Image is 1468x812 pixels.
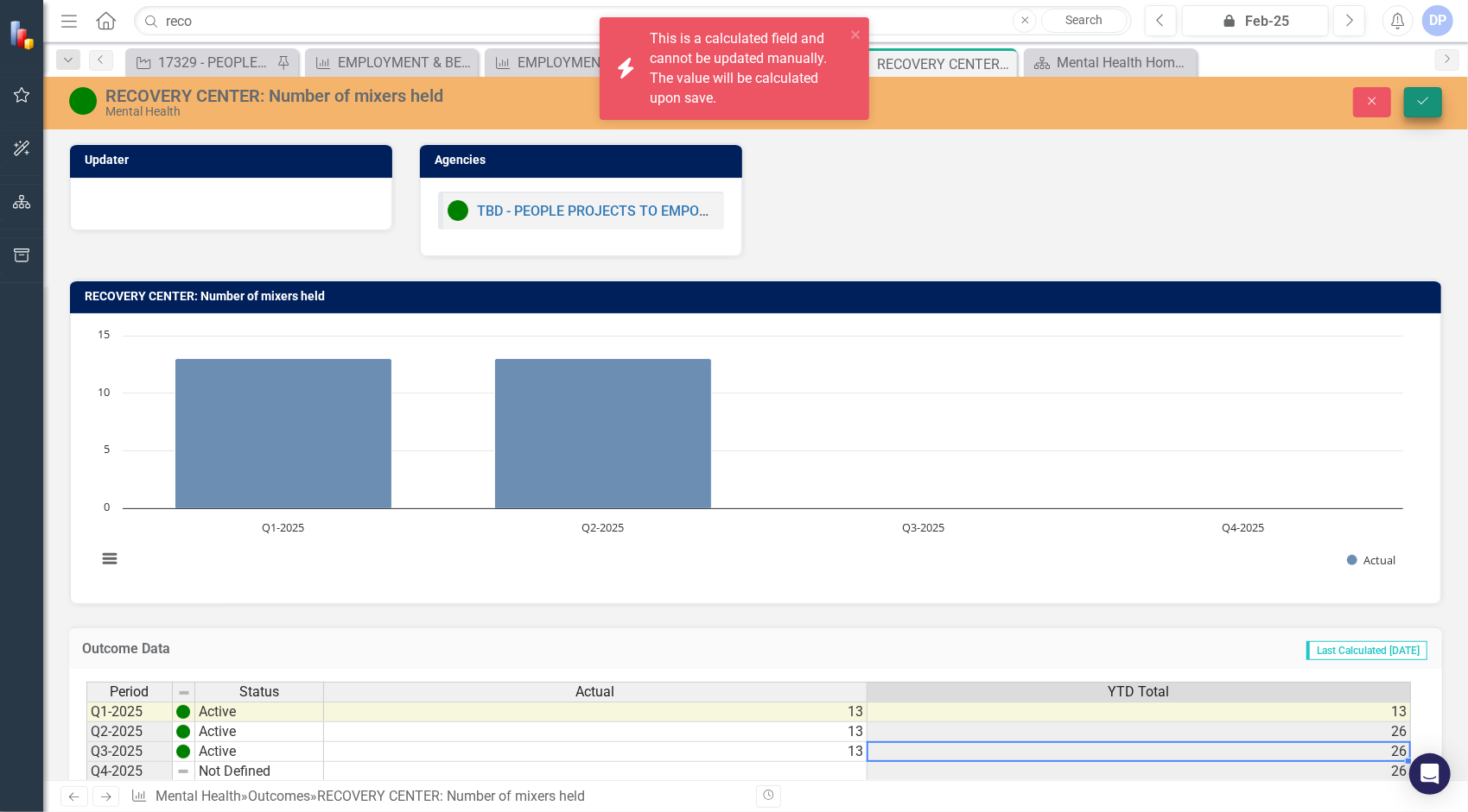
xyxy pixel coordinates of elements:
td: Q4-2025 [86,762,173,782]
td: 26 [867,742,1411,762]
div: Mental Health [105,105,840,118]
button: close [850,24,862,44]
h3: Outcome Data [82,641,645,657]
td: Not Defined [195,762,324,782]
text: Q1-2025 [262,519,304,535]
a: Search [1041,9,1128,33]
button: DP [1422,5,1453,36]
a: TBD - PEOPLE PROJECTS TO EMPOWER AND ORGANIZE THE PSYCHIATRICALLY LABELED, INC. Peer Programs & H... [477,203,1289,219]
td: Q1-2025 [86,702,173,722]
path: Q1-2025, 13. Actual. [175,359,392,509]
a: 17329 - PEOPLE: PROJECTS TO EMPOWER AND ORGANIZE THE PSYCHIATRICALLY LABELED, INC. - LEAD [130,52,272,73]
button: Show Actual [1347,552,1395,568]
span: Actual [576,684,615,700]
img: ClearPoint Strategy [9,20,39,50]
img: Active [69,87,97,115]
div: EMPLOYMENT & BENEFITS: Caseload per Peer Advocate [338,52,473,73]
h3: Agencies [435,154,734,167]
text: Q4-2025 [1222,519,1264,535]
div: RECOVERY CENTER: Number of mixers held [317,788,585,804]
svg: Interactive chart [88,327,1412,586]
path: Q2-2025, 13. Actual. [495,359,712,509]
td: Active [195,742,324,762]
div: RECOVERY CENTER: Number of mixers held [105,86,840,105]
div: 17329 - PEOPLE: PROJECTS TO EMPOWER AND ORGANIZE THE PSYCHIATRICALLY LABELED, INC. - LEAD [158,52,272,73]
div: » » [130,787,742,807]
td: Active [195,702,324,722]
img: vxUKiH+t4DB4Dlbf9nNoqvUz9g3YKO8hfrLxWcNDrLJ4jvweb+hBW2lgkewAAAABJRU5ErkJggg== [176,705,190,719]
text: 0 [104,499,110,514]
button: Feb-25 [1182,5,1329,36]
img: vxUKiH+t4DB4Dlbf9nNoqvUz9g3YKO8hfrLxWcNDrLJ4jvweb+hBW2lgkewAAAABJRU5ErkJggg== [176,745,190,758]
td: 13 [324,702,867,722]
a: Outcomes [248,788,310,804]
a: EMPLOYMENT & BENEFITS: Total number of Peer Advocates [489,52,653,73]
text: 10 [98,384,110,400]
a: Mental Health [156,788,241,804]
img: 8DAGhfEEPCf229AAAAAElFTkSuQmCC [176,765,190,778]
td: 13 [867,702,1411,722]
text: 5 [104,441,110,456]
img: Active [448,200,468,221]
td: 13 [324,722,867,742]
text: 15 [98,326,110,342]
a: Mental Health Home Page [1028,52,1192,73]
button: View chart menu, Chart [98,547,122,571]
span: YTD Total [1109,684,1170,700]
text: Q3-2025 [902,519,944,535]
img: vxUKiH+t4DB4Dlbf9nNoqvUz9g3YKO8hfrLxWcNDrLJ4jvweb+hBW2lgkewAAAABJRU5ErkJggg== [176,725,190,739]
div: This is a calculated field and cannot be updated manually. The value will be calculated upon save. [650,29,845,108]
td: Q3-2025 [86,742,173,762]
td: 26 [867,762,1411,782]
div: EMPLOYMENT & BENEFITS: Total number of Peer Advocates [518,52,653,73]
div: Mental Health Home Page [1057,52,1192,73]
input: Search ClearPoint... [134,6,1132,36]
a: EMPLOYMENT & BENEFITS: Caseload per Peer Advocate [309,52,473,73]
span: Period [111,684,149,700]
text: Q2-2025 [581,519,624,535]
div: RECOVERY CENTER: Number of mixers held [877,54,1013,75]
span: Last Calculated [DATE] [1306,641,1427,660]
img: 8DAGhfEEPCf229AAAAAElFTkSuQmCC [177,686,191,700]
div: Chart. Highcharts interactive chart. [88,327,1423,586]
td: 13 [324,742,867,762]
h3: RECOVERY CENTER: Number of mixers held [85,290,1433,303]
td: 26 [867,722,1411,742]
div: Open Intercom Messenger [1409,753,1451,795]
span: Status [239,684,279,700]
div: Feb-25 [1188,11,1323,32]
h3: Updater [85,154,384,167]
td: Q2-2025 [86,722,173,742]
td: Active [195,722,324,742]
